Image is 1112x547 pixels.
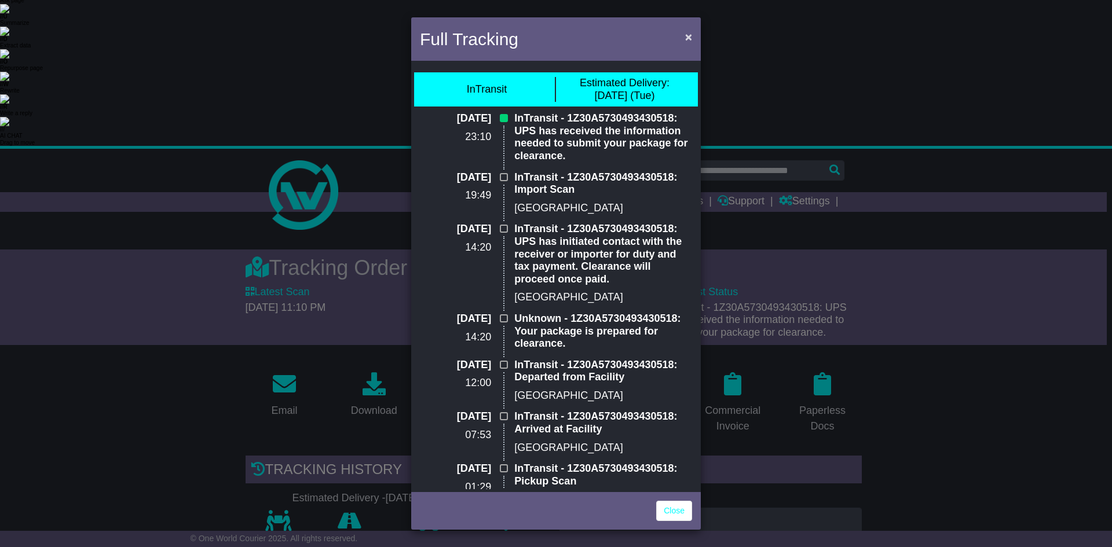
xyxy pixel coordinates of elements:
[514,462,692,487] p: InTransit - 1Z30A5730493430518: Pickup Scan
[420,481,491,494] p: 01:29
[514,171,692,196] p: InTransit - 1Z30A5730493430518: Import Scan
[420,171,491,184] p: [DATE]
[514,313,692,350] p: Unknown - 1Z30A5730493430518: Your package is prepared for clearance.
[420,331,491,344] p: 14:20
[420,189,491,202] p: 19:49
[420,359,491,372] p: [DATE]
[514,410,692,435] p: InTransit - 1Z30A5730493430518: Arrived at Facility
[420,429,491,442] p: 07:53
[514,442,692,454] p: [GEOGRAPHIC_DATA]
[420,462,491,475] p: [DATE]
[420,377,491,390] p: 12:00
[420,223,491,236] p: [DATE]
[514,359,692,384] p: InTransit - 1Z30A5730493430518: Departed from Facility
[420,410,491,423] p: [DATE]
[514,223,692,285] p: InTransit - 1Z30A5730493430518: UPS has initiated contact with the receiver or importer for duty ...
[514,390,692,402] p: [GEOGRAPHIC_DATA]
[420,313,491,325] p: [DATE]
[656,501,692,521] a: Close
[514,291,692,304] p: [GEOGRAPHIC_DATA]
[514,202,692,215] p: [GEOGRAPHIC_DATA]
[420,241,491,254] p: 14:20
